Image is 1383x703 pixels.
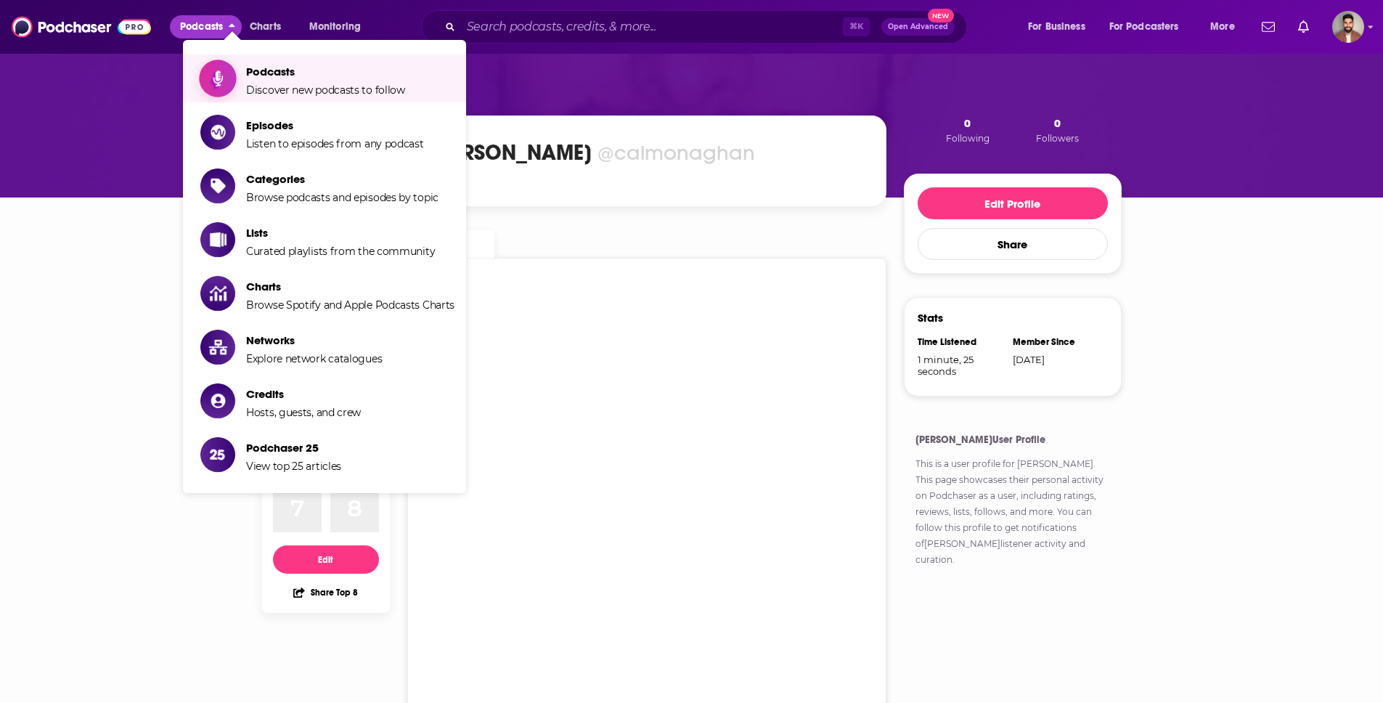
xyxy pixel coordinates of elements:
[1017,458,1093,469] a: [PERSON_NAME]
[1292,15,1315,39] a: Show notifications dropdown
[246,191,438,204] span: Browse podcasts and episodes by topic
[915,434,1110,446] h4: [PERSON_NAME] User Profile
[180,17,223,37] span: Podcasts
[843,17,870,36] span: ⌘ K
[1200,15,1253,38] button: open menu
[246,118,424,132] span: Episodes
[888,23,948,31] span: Open Advanced
[246,333,382,347] span: Networks
[246,137,424,150] span: Listen to episodes from any podcast
[597,140,755,166] div: @calmonaghan
[1100,15,1200,38] button: open menu
[170,15,242,38] button: close menu
[246,65,405,78] span: Podcasts
[918,354,1003,377] span: 1 minute, 25 seconds
[915,456,1110,568] p: This is a user profile for . This page showcases their personal activity on Podchaser as a user, ...
[881,18,955,36] button: Open AdvancedNew
[246,298,454,312] span: Browse Spotify and Apple Podcasts Charts
[273,545,379,574] button: Edit
[435,10,981,44] div: Search podcasts, credits, & more...
[1332,11,1364,43] img: User Profile
[964,116,971,130] span: 0
[1036,133,1079,144] span: Followers
[918,228,1108,260] button: Share
[1109,17,1179,37] span: For Podcasters
[246,280,454,293] span: Charts
[293,578,358,606] button: Share Top 8
[309,17,361,37] span: Monitoring
[250,17,281,37] span: Charts
[1332,11,1364,43] button: Show profile menu
[918,187,1108,219] button: Edit Profile
[918,311,943,325] h3: Stats
[1032,115,1083,145] button: 0Followers
[299,15,380,38] button: open menu
[946,133,990,144] span: Following
[246,441,341,455] span: Podchaser 25
[1013,354,1098,365] div: [DATE]
[240,15,290,38] a: Charts
[246,352,382,365] span: Explore network catalogues
[1013,336,1098,348] div: Member Since
[246,245,435,258] span: Curated playlists from the community
[1256,15,1281,39] a: Show notifications dropdown
[12,13,151,41] img: Podchaser - Follow, Share and Rate Podcasts
[1332,11,1364,43] span: Logged in as calmonaghan
[246,226,435,240] span: Lists
[246,406,361,419] span: Hosts, guests, and crew
[246,460,341,473] span: View top 25 articles
[1018,15,1103,38] button: open menu
[918,336,1003,348] div: Time Listened
[246,387,361,401] span: Credits
[1028,17,1085,37] span: For Business
[461,15,843,38] input: Search podcasts, credits, & more...
[1210,17,1235,37] span: More
[1054,116,1061,130] span: 0
[942,115,994,145] button: 0Following
[246,84,405,97] span: Discover new podcasts to follow
[928,9,954,23] span: New
[246,172,438,186] span: Categories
